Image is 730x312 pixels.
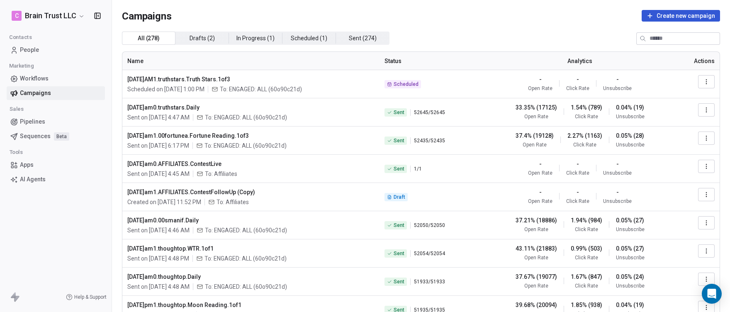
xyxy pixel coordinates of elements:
[127,113,190,122] span: Sent on [DATE] 4:47 AM
[20,132,51,141] span: Sequences
[66,294,107,300] a: Help & Support
[571,216,602,224] span: 1.94% (984)
[20,46,39,54] span: People
[20,89,51,97] span: Campaigns
[7,43,105,57] a: People
[528,198,552,205] span: Open Rate
[603,170,632,176] span: Unsubscribe
[528,85,552,92] span: Open Rate
[414,222,445,229] span: 52050 / 52050
[566,198,589,205] span: Click Rate
[127,141,189,150] span: Sent on [DATE] 6:17 PM
[571,273,602,281] span: 1.67% (847)
[127,188,375,196] span: [DATE]am1.AFFILIATES.ContestFollowUp (Copy)
[483,52,677,70] th: Analytics
[10,9,87,23] button: CBrain Trust LLC
[616,226,645,233] span: Unsubscribe
[122,52,380,70] th: Name
[7,158,105,172] a: Apps
[394,222,404,229] span: Sent
[20,117,45,126] span: Pipelines
[616,301,644,309] span: 0.04% (19)
[6,146,27,158] span: Tools
[616,244,644,253] span: 0.05% (27)
[616,113,645,120] span: Unsubscribe
[394,109,404,116] span: Sent
[575,113,598,120] span: Click Rate
[380,52,483,70] th: Status
[516,301,557,309] span: 39.68% (20094)
[127,301,375,309] span: [DATE]pm1.thoughtop.Moon Reading.1of1
[616,132,644,140] span: 0.05% (28)
[74,294,107,300] span: Help & Support
[414,278,445,285] span: 51933 / 51933
[539,160,542,168] span: -
[616,188,619,196] span: -
[7,86,105,100] a: Campaigns
[127,103,375,112] span: [DATE]am0.truthstars.Daily
[414,137,445,144] span: 52435 / 52435
[291,34,327,43] span: Scheduled ( 1 )
[573,141,596,148] span: Click Rate
[414,166,422,172] span: 1 / 1
[616,254,645,261] span: Unsubscribe
[394,137,404,144] span: Sent
[127,198,201,206] span: Created on [DATE] 11:52 PM
[7,129,105,143] a: SequencesBeta
[575,226,598,233] span: Click Rate
[616,273,644,281] span: 0.05% (24)
[571,103,602,112] span: 1.54% (789)
[394,250,404,257] span: Sent
[516,216,557,224] span: 37.21% (18886)
[414,109,445,116] span: 52645 / 52645
[571,301,602,309] span: 1.85% (938)
[616,103,644,112] span: 0.04% (19)
[414,250,445,257] span: 52054 / 52054
[616,141,645,148] span: Unsubscribe
[204,141,287,150] span: To: ENGAGED: ALL (60o90c21d)
[524,113,548,120] span: Open Rate
[5,60,37,72] span: Marketing
[349,34,377,43] span: Sent ( 274 )
[54,132,69,141] span: Beta
[236,34,275,43] span: In Progress ( 1 )
[577,160,579,168] span: -
[127,244,375,253] span: [DATE]am1.thoughtop.WTR.1of1
[616,75,619,83] span: -
[616,216,644,224] span: 0.05% (27)
[204,254,287,263] span: To: ENGAGED: ALL (60o90c21d)
[25,10,76,21] span: Brain Trust LLC
[677,52,720,70] th: Actions
[20,74,49,83] span: Workflows
[577,75,579,83] span: -
[516,273,557,281] span: 37.67% (19077)
[616,283,645,289] span: Unsubscribe
[394,81,419,88] span: Scheduled
[603,198,632,205] span: Unsubscribe
[524,226,548,233] span: Open Rate
[567,132,602,140] span: 2.27% (1163)
[394,194,405,200] span: Draft
[603,85,632,92] span: Unsubscribe
[220,85,302,93] span: To: ENGAGED: ALL (60o90c21d)
[571,244,602,253] span: 0.99% (503)
[205,226,287,234] span: To: ENGAGED: ALL (60o90c21d)
[127,254,189,263] span: Sent on [DATE] 4:48 PM
[539,188,542,196] span: -
[702,284,722,304] div: Open Intercom Messenger
[205,283,287,291] span: To: ENGAGED: ALL (60o90c21d)
[7,173,105,186] a: AI Agents
[190,34,215,43] span: Drafts ( 2 )
[127,170,190,178] span: Sent on [DATE] 4:45 AM
[127,216,375,224] span: [DATE]am0.00smanif.Daily
[516,244,557,253] span: 43.11% (21883)
[122,10,172,22] span: Campaigns
[577,188,579,196] span: -
[127,283,190,291] span: Sent on [DATE] 4:48 AM
[205,113,287,122] span: To: ENGAGED: ALL (60o90c21d)
[516,103,557,112] span: 33.35% (17125)
[524,283,548,289] span: Open Rate
[394,166,404,172] span: Sent
[539,75,542,83] span: -
[575,283,598,289] span: Click Rate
